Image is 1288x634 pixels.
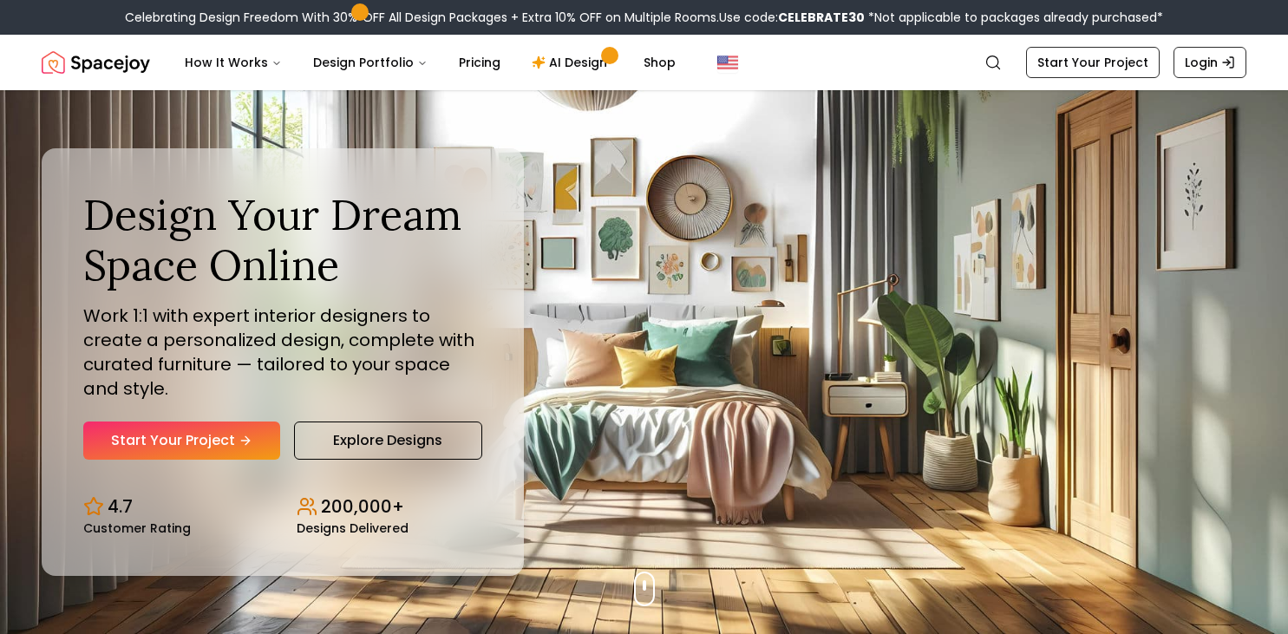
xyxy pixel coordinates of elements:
a: Start Your Project [1026,47,1160,78]
img: Spacejoy Logo [42,45,150,80]
p: 200,000+ [321,494,404,519]
img: United States [717,52,738,73]
div: Celebrating Design Freedom With 30% OFF All Design Packages + Extra 10% OFF on Multiple Rooms. [125,9,1163,26]
small: Customer Rating [83,522,191,534]
h1: Design Your Dream Space Online [83,190,482,290]
a: Spacejoy [42,45,150,80]
a: AI Design [518,45,626,80]
b: CELEBRATE30 [778,9,865,26]
nav: Global [42,35,1246,90]
span: Use code: [719,9,865,26]
a: Pricing [445,45,514,80]
button: Design Portfolio [299,45,441,80]
small: Designs Delivered [297,522,409,534]
span: *Not applicable to packages already purchased* [865,9,1163,26]
a: Shop [630,45,690,80]
nav: Main [171,45,690,80]
p: Work 1:1 with expert interior designers to create a personalized design, complete with curated fu... [83,304,482,401]
button: How It Works [171,45,296,80]
a: Explore Designs [294,422,482,460]
p: 4.7 [108,494,133,519]
a: Login [1174,47,1246,78]
a: Start Your Project [83,422,280,460]
div: Design stats [83,480,482,534]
